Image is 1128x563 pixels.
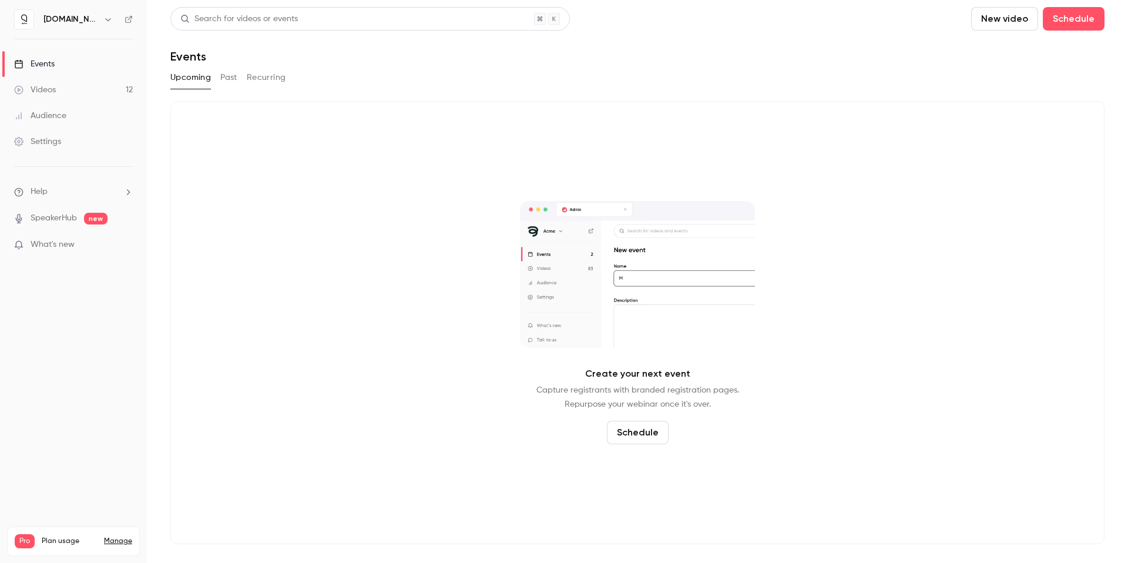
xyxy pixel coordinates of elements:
button: Recurring [247,68,286,87]
p: Capture registrants with branded registration pages. Repurpose your webinar once it's over. [536,383,739,411]
button: Upcoming [170,68,211,87]
iframe: Noticeable Trigger [119,240,133,250]
h1: Events [170,49,206,63]
div: Settings [14,136,61,148]
button: Schedule [607,421,669,444]
a: SpeakerHub [31,212,77,224]
div: Search for videos or events [180,13,298,25]
button: New video [971,7,1038,31]
button: Schedule [1043,7,1104,31]
a: Manage [104,537,132,546]
span: Pro [15,534,35,548]
div: Audience [14,110,66,122]
span: What's new [31,239,75,251]
span: Plan usage [42,537,97,546]
span: new [84,213,108,224]
span: Help [31,186,48,198]
img: quico.io [15,10,33,29]
p: Create your next event [585,367,690,381]
div: Videos [14,84,56,96]
h6: [DOMAIN_NAME] [43,14,99,25]
li: help-dropdown-opener [14,186,133,198]
div: Events [14,58,55,70]
button: Past [220,68,237,87]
